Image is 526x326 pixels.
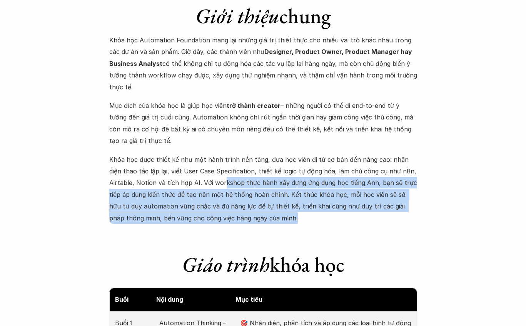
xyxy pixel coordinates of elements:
strong: Buổi [115,296,129,303]
strong: Nội dung [156,296,183,303]
strong: Mục tiêu [235,296,262,303]
p: Mục đích của khóa học là giúp học viên – những người có thể đi end-to-end từ ý tưởng đến giá trị ... [109,100,417,147]
strong: trở thành creator [227,102,281,109]
p: Khóa học được thiết kế như một hành trình nền tảng, đưa học viên đi từ cơ bản đến nâng cao: nhận ... [109,154,417,224]
em: Giới thiệu [195,2,279,29]
h1: chung [109,3,417,29]
h1: khóa học [109,252,417,277]
em: Giáo trình [182,251,270,278]
p: Khóa học Automation Foundation mang lại những giá trị thiết thực cho nhiều vai trò khác nhau tron... [109,34,417,93]
strong: Designer, Product Owner, Product Manager hay Business Analyst [109,48,414,67]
